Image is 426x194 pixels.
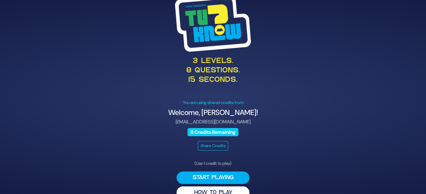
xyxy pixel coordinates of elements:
[65,99,361,106] p: You are using shared credits from:
[177,171,249,184] button: Start Playing
[65,57,361,85] p: 3 levels. 8 questions. 15 seconds.
[65,108,361,117] h4: Welcome, [PERSON_NAME]!
[187,128,239,136] span: 8 Credits Remaining
[198,141,228,151] button: Share Credits
[65,118,361,126] p: [EMAIL_ADDRESS][DOMAIN_NAME]
[177,160,249,167] p: (Use 1 credit to play)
